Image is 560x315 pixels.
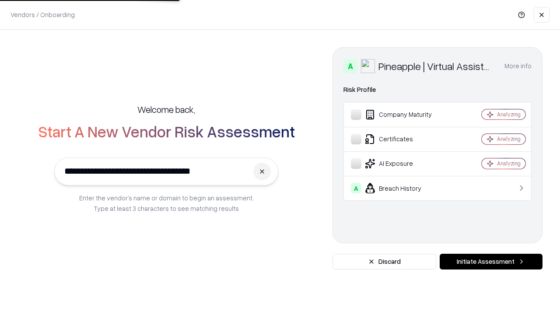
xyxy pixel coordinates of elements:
[440,254,542,269] button: Initiate Assessment
[351,134,455,144] div: Certificates
[361,59,375,73] img: Pineapple | Virtual Assistant Agency
[497,160,521,167] div: Analyzing
[351,109,455,120] div: Company Maturity
[79,192,254,213] p: Enter the vendor’s name or domain to begin an assessment. Type at least 3 characters to see match...
[137,103,195,115] h5: Welcome back,
[351,183,455,193] div: Breach History
[343,59,357,73] div: A
[504,58,532,74] button: More info
[38,122,295,140] h2: Start A New Vendor Risk Assessment
[343,84,532,95] div: Risk Profile
[332,254,436,269] button: Discard
[351,158,455,169] div: AI Exposure
[378,59,494,73] div: Pineapple | Virtual Assistant Agency
[10,10,75,19] p: Vendors / Onboarding
[497,135,521,143] div: Analyzing
[497,111,521,118] div: Analyzing
[351,183,361,193] div: A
